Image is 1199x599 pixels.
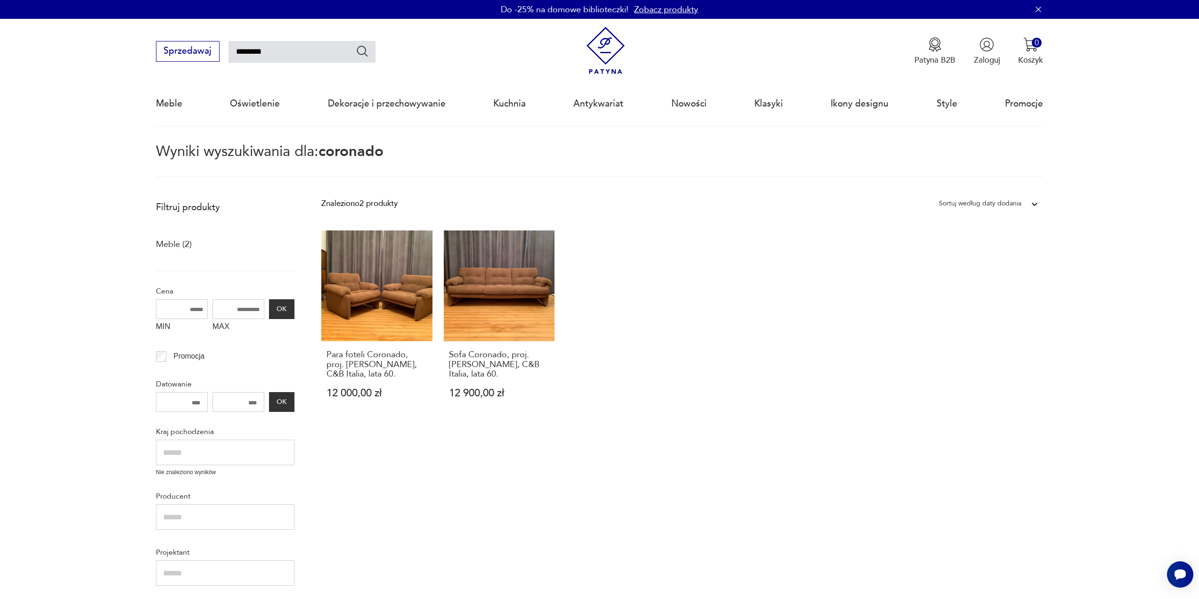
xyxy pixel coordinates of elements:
img: Ikona koszyka [1023,37,1038,52]
a: Antykwariat [573,82,623,125]
p: Kraj pochodzenia [156,426,294,438]
div: 0 [1032,38,1042,48]
img: Patyna - sklep z meblami i dekoracjami vintage [582,27,629,74]
a: Sprzedawaj [156,48,220,56]
button: 0Koszyk [1018,37,1043,66]
a: Zobacz produkty [634,4,698,16]
img: Ikona medalu [928,37,942,52]
p: Wyniki wyszukiwania dla: [156,145,1043,177]
a: Sofa Coronado, proj. Tobia Scarpa, C&B Italia, lata 60.Sofa Coronado, proj. [PERSON_NAME], C&B It... [444,230,555,420]
a: Kuchnia [493,82,526,125]
p: Producent [156,490,294,502]
a: Dekoracje i przechowywanie [328,82,446,125]
p: Promocja [173,350,204,362]
div: Znaleziono 2 produkty [321,197,398,210]
button: Patyna B2B [914,37,955,66]
p: Filtruj produkty [156,201,294,213]
button: Zaloguj [974,37,1000,66]
h3: Para foteli Coronado, proj. [PERSON_NAME], C&B Italia, lata 60. [326,350,427,379]
img: Ikonka użytkownika [979,37,994,52]
button: Szukaj [356,44,369,58]
a: Para foteli Coronado, proj. Tobia Scarpa, C&B Italia, lata 60.Para foteli Coronado, proj. [PERSON... [321,230,432,420]
a: Meble (2) [156,237,192,253]
a: Meble [156,82,182,125]
p: Nie znaleziono wyników [156,468,294,477]
p: Do -25% na domowe biblioteczki! [501,4,628,16]
a: Ikony designu [831,82,889,125]
p: 12 000,00 zł [326,388,427,398]
p: Patyna B2B [914,55,955,66]
a: Nowości [671,82,707,125]
p: Cena [156,285,294,297]
a: Style [937,82,957,125]
label: MIN [156,319,208,337]
p: Projektant [156,546,294,558]
p: Datowanie [156,378,294,390]
a: Ikona medaluPatyna B2B [914,37,955,66]
p: Zaloguj [974,55,1000,66]
a: Oświetlenie [230,82,280,125]
span: coronado [318,141,383,161]
iframe: Smartsupp widget button [1167,561,1193,588]
label: MAX [212,319,264,337]
div: Sortuj według daty dodania [939,197,1021,210]
p: 12 900,00 zł [449,388,550,398]
h3: Sofa Coronado, proj. [PERSON_NAME], C&B Italia, lata 60. [449,350,550,379]
button: Sprzedawaj [156,41,220,62]
a: Klasyki [754,82,783,125]
button: OK [269,392,294,412]
a: Promocje [1005,82,1043,125]
button: OK [269,299,294,319]
p: Koszyk [1018,55,1043,66]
